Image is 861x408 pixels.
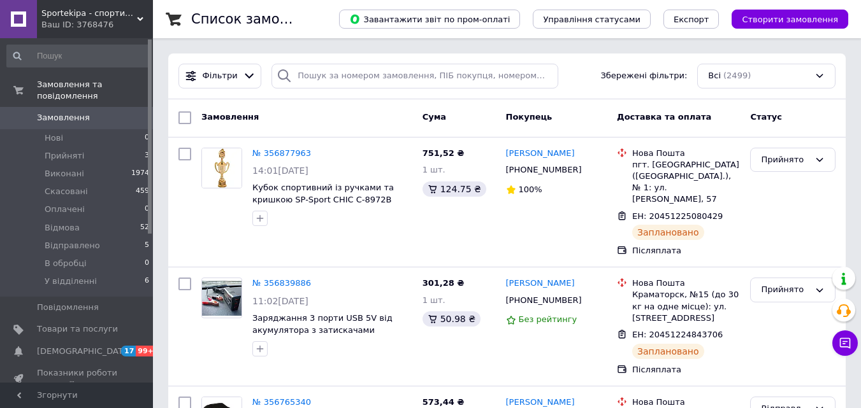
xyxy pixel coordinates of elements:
[423,397,465,407] span: 573,44 ₴
[136,186,149,197] span: 459
[832,330,858,356] button: Чат з покупцем
[45,168,84,179] span: Виконані
[145,150,149,162] span: 3
[191,11,321,27] h1: Список замовлень
[201,148,242,188] a: Фото товару
[252,296,308,306] span: 11:02[DATE]
[732,10,848,29] button: Створити замовлення
[423,311,481,327] div: 50.98 ₴
[202,281,242,316] img: Фото товару
[45,276,97,287] span: У відділенні
[632,289,740,324] div: Краматорск, №15 (до 30 кг на одне місце): ул. [STREET_ADDRESS]
[423,112,446,122] span: Cума
[271,64,558,88] input: Пошук за номером замовлення, ПІБ покупця, номером телефону, Email, номером накладної
[519,314,577,324] span: Без рейтингу
[674,15,709,24] span: Експорт
[41,8,137,19] span: Sportekipa - спортивні товари
[339,10,520,29] button: Завантажити звіт по пром-оплаті
[45,240,100,251] span: Відправлено
[632,211,723,221] span: ЕН: 20451225080429
[121,346,136,356] span: 17
[37,112,90,123] span: Замовлення
[145,132,149,144] span: 0
[742,15,838,24] span: Створити замовлення
[423,278,465,288] span: 301,28 ₴
[145,258,149,269] span: 0
[37,79,153,102] span: Замовлення та повідомлення
[252,278,311,288] a: № 356839886
[632,225,704,240] div: Заплановано
[632,245,740,257] div: Післяплата
[136,346,157,356] span: 99+
[632,364,740,376] div: Післяплата
[45,222,80,234] span: Відмова
[349,13,510,25] span: Завантажити звіт по пром-оплаті
[201,112,259,122] span: Замовлення
[423,295,445,305] span: 1 шт.
[708,70,721,82] span: Всі
[45,186,88,197] span: Скасовані
[723,71,751,80] span: (2499)
[37,367,118,390] span: Показники роботи компанії
[503,292,584,309] div: [PHONE_NUMBER]
[45,204,85,215] span: Оплачені
[663,10,720,29] button: Експорт
[632,397,740,408] div: Нова Пошта
[503,162,584,178] div: [PHONE_NUMBER]
[145,276,149,287] span: 6
[506,148,575,160] a: [PERSON_NAME]
[37,323,118,335] span: Товари та послуги
[617,112,711,122] span: Доставка та оплата
[45,150,84,162] span: Прийняті
[203,70,238,82] span: Фільтри
[45,258,87,269] span: В обробці
[719,14,848,24] a: Створити замовлення
[252,397,311,407] a: № 356765340
[252,183,394,216] a: Кубок спортивний із ручками та кришкою SP-Sport CHIC C-8972B висота 46 см золотий
[140,222,149,234] span: 52
[252,148,311,158] a: № 356877963
[543,15,640,24] span: Управління статусами
[37,302,99,313] span: Повідомлення
[202,148,242,188] img: Фото товару
[632,159,740,206] div: пгт. [GEOGRAPHIC_DATA] ([GEOGRAPHIC_DATA].), № 1: ул. [PERSON_NAME], 57
[201,278,242,318] a: Фото товару
[252,313,393,335] a: Заряджання 3 порти USB 5V від акумулятора з затискачами
[6,45,150,67] input: Пошук
[423,148,465,158] span: 751,52 ₴
[750,112,782,122] span: Статус
[632,148,740,159] div: Нова Пошта
[761,283,809,297] div: Прийнято
[41,19,153,31] div: Ваш ID: 3768476
[423,181,486,197] div: 124.75 ₴
[761,153,809,167] div: Прийнято
[506,112,553,122] span: Покупець
[632,278,740,289] div: Нова Пошта
[600,70,687,82] span: Збережені фільтри:
[519,185,542,194] span: 100%
[506,278,575,290] a: [PERSON_NAME]
[131,168,149,179] span: 1974
[423,165,445,174] span: 1 шт.
[45,132,63,144] span: Нові
[37,346,131,357] span: [DEMOGRAPHIC_DATA]
[632,330,723,339] span: ЕН: 20451224843706
[252,165,308,176] span: 14:01[DATE]
[632,344,704,359] div: Заплановано
[533,10,651,29] button: Управління статусами
[145,204,149,215] span: 0
[145,240,149,251] span: 5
